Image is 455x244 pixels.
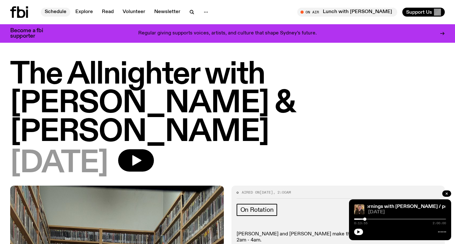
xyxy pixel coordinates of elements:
[402,8,445,17] button: Support Us
[433,222,446,225] span: 2:00:00
[297,8,397,17] button: On AirLunch with [PERSON_NAME]
[237,204,277,216] a: On Rotation
[273,190,291,195] span: , 2:00am
[260,190,273,195] span: [DATE]
[406,9,432,15] span: Support Us
[237,231,440,243] p: [PERSON_NAME] and [PERSON_NAME] make their debut presenting on fbi radio! From 2am - 4am.
[138,31,317,36] p: Regular giving supports voices, artists, and culture that shape Sydney’s future.
[354,204,364,215] img: A picture of Jim in the fbi.radio studio, with their hands against their cheeks and a surprised e...
[41,8,70,17] a: Schedule
[240,206,274,213] span: On Rotation
[150,8,184,17] a: Newsletter
[119,8,149,17] a: Volunteer
[354,222,368,225] span: 0:13:55
[368,210,446,215] span: [DATE]
[10,149,108,178] span: [DATE]
[10,61,445,147] h1: The Allnighter with [PERSON_NAME] & [PERSON_NAME]
[10,28,51,39] h3: Become a fbi supporter
[242,190,260,195] span: Aired on
[72,8,97,17] a: Explore
[98,8,118,17] a: Read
